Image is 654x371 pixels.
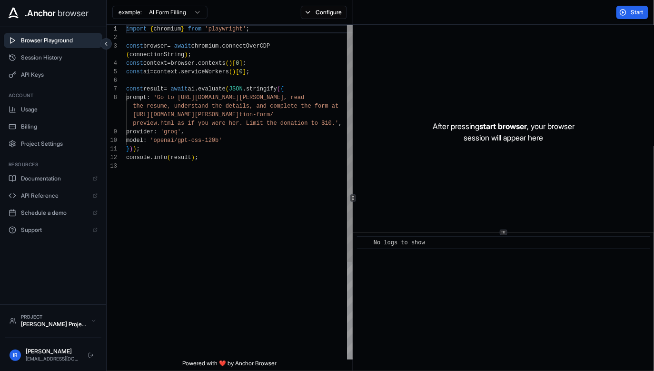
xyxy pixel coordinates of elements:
span: ( [126,51,129,58]
span: ​ [362,238,367,248]
span: 0 [239,69,243,75]
span: , [338,120,342,127]
span: . [243,86,246,92]
span: provider [126,129,154,135]
span: 'groq' [160,129,181,135]
span: ( [226,86,229,92]
span: prompt [126,94,147,101]
span: 'playwright' [205,26,246,32]
button: Logout [85,350,97,361]
h3: Account [9,92,98,99]
span: info [154,154,168,161]
span: Browser Playground [21,37,98,44]
span: JSON [229,86,243,92]
span: context [154,69,178,75]
span: ; [243,60,246,67]
button: Usage [4,102,102,117]
div: 2 [107,33,117,42]
span: ; [188,51,191,58]
span: Session History [21,54,98,61]
a: Documentation [4,171,102,186]
span: } [181,26,184,32]
span: he form at [304,103,338,110]
span: const [126,69,143,75]
span: ( [229,69,232,75]
span: tion-form/ [239,111,274,118]
span: . [178,69,181,75]
p: After pressing , your browser session will appear here [433,120,575,143]
span: 0 [236,60,239,67]
span: Usage [21,106,98,113]
span: browser [171,60,195,67]
span: = [167,60,170,67]
span: browser [58,7,89,20]
span: the resume, understand the details, and complete t [133,103,304,110]
span: chromium [154,26,181,32]
span: model [126,137,143,144]
button: Project Settings [4,136,102,151]
span: ) [129,146,133,152]
span: const [126,86,143,92]
span: , [181,129,184,135]
span: await [171,86,188,92]
span: ( [226,60,229,67]
span: . [195,60,198,67]
div: 5 [107,68,117,76]
span: ( [277,86,280,92]
span: await [174,43,191,50]
span: IR [13,351,18,359]
div: 6 [107,76,117,85]
span: const [126,60,143,67]
a: Schedule a demo [4,205,102,221]
span: .Anchor [25,7,56,20]
div: 1 [107,25,117,33]
button: Browser Playground [4,33,102,48]
span: ai [188,86,195,92]
span: serviceWorkers [181,69,229,75]
span: . [150,154,153,161]
span: API Reference [21,192,88,200]
button: Collapse sidebar [100,38,112,50]
span: ai [143,69,150,75]
span: : [147,94,150,101]
span: . [218,43,222,50]
span: 'Go to [URL][DOMAIN_NAME][PERSON_NAME], re [154,94,297,101]
span: ] [243,69,246,75]
span: console [126,154,150,161]
span: = [164,86,167,92]
div: [PERSON_NAME] Project [21,321,86,328]
span: ) [133,146,136,152]
button: Configure [301,6,347,19]
span: browser [143,43,167,50]
span: ) [229,60,232,67]
img: Anchor Icon [6,6,21,21]
span: context [143,60,167,67]
h3: Resources [9,161,98,168]
div: Project [21,313,86,321]
span: evaluate [198,86,226,92]
span: [URL][DOMAIN_NAME][PERSON_NAME] [133,111,239,118]
div: 13 [107,162,117,170]
span: ; [195,154,198,161]
span: preview.html as if you were her. Limit the donatio [133,120,304,127]
button: Start [616,6,648,19]
span: Billing [21,123,98,130]
span: Schedule a demo [21,209,88,217]
span: . [195,86,198,92]
span: contexts [198,60,226,67]
span: connectionString [129,51,184,58]
div: [PERSON_NAME] [26,348,80,355]
div: 9 [107,128,117,136]
span: Documentation [21,175,88,182]
span: ] [239,60,243,67]
span: { [150,26,153,32]
span: ( [167,154,170,161]
span: connectOverCDP [222,43,270,50]
span: } [126,146,129,152]
span: Project Settings [21,140,98,148]
span: = [167,43,170,50]
div: 12 [107,153,117,162]
span: example: [119,9,142,16]
span: chromium [191,43,219,50]
span: API Keys [21,71,98,79]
